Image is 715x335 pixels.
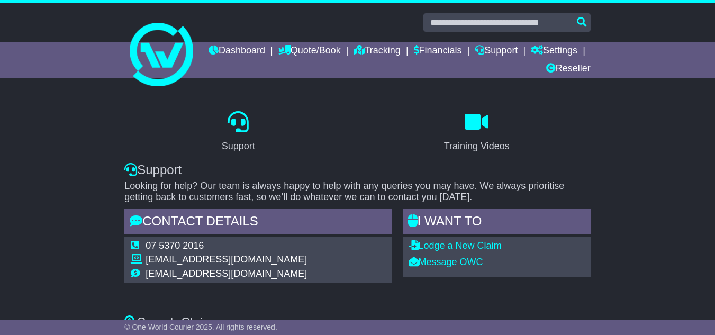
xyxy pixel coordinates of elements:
td: [EMAIL_ADDRESS][DOMAIN_NAME] [146,268,307,280]
a: Settings [531,42,577,60]
a: Reseller [546,60,591,78]
td: 07 5370 2016 [146,240,307,255]
a: Support [475,42,518,60]
p: Looking for help? Our team is always happy to help with any queries you may have. We always prior... [124,180,591,203]
a: Lodge a New Claim [409,240,502,251]
a: Tracking [354,42,401,60]
a: Dashboard [209,42,265,60]
div: Contact Details [124,209,392,237]
td: [EMAIL_ADDRESS][DOMAIN_NAME] [146,254,307,268]
span: © One World Courier 2025. All rights reserved. [124,323,277,331]
a: Message OWC [409,257,483,267]
div: Support [222,139,255,153]
a: Quote/Book [278,42,341,60]
div: Support [124,162,591,178]
a: Training Videos [437,107,517,157]
a: Support [215,107,262,157]
a: Financials [414,42,462,60]
div: Search Claims [124,315,591,330]
div: Training Videos [444,139,510,153]
div: I WANT to [403,209,591,237]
